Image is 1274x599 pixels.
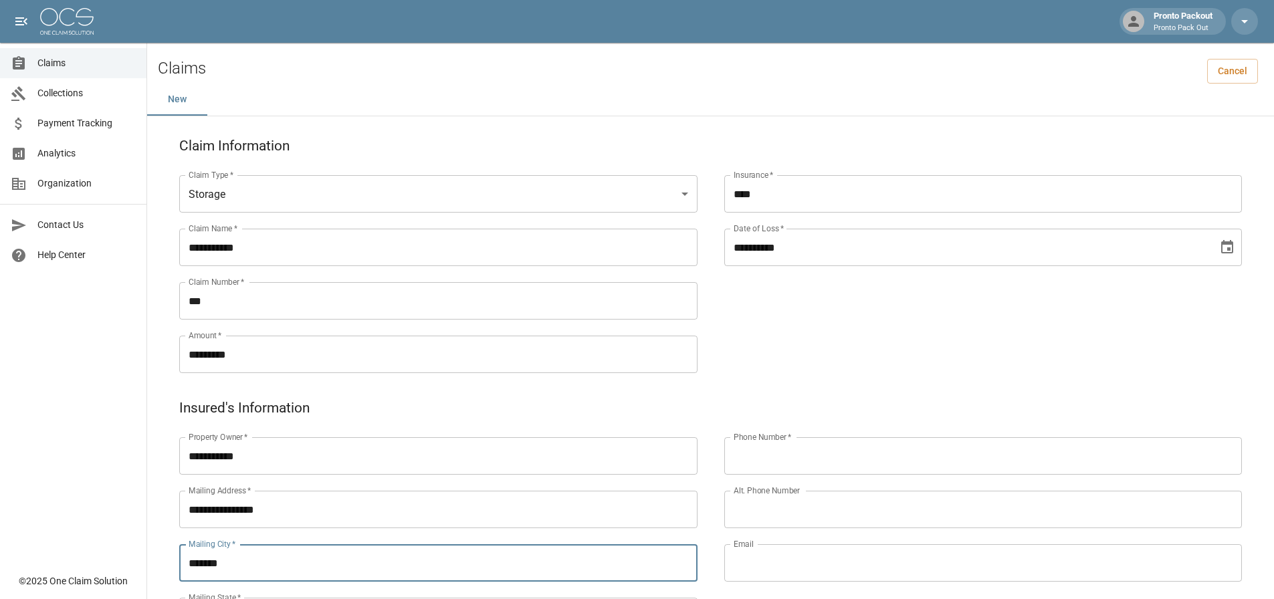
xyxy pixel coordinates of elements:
[1207,59,1258,84] a: Cancel
[189,431,248,443] label: Property Owner
[734,431,791,443] label: Phone Number
[37,218,136,232] span: Contact Us
[147,84,1274,116] div: dynamic tabs
[189,276,244,287] label: Claim Number
[37,248,136,262] span: Help Center
[189,223,237,234] label: Claim Name
[734,223,784,234] label: Date of Loss
[734,169,773,181] label: Insurance
[37,86,136,100] span: Collections
[40,8,94,35] img: ocs-logo-white-transparent.png
[189,485,251,496] label: Mailing Address
[189,538,236,550] label: Mailing City
[37,56,136,70] span: Claims
[189,330,222,341] label: Amount
[37,176,136,191] span: Organization
[179,175,698,213] div: Storage
[1214,234,1241,261] button: Choose date, selected date is Oct 12, 2024
[37,146,136,160] span: Analytics
[147,84,207,116] button: New
[189,169,233,181] label: Claim Type
[1148,9,1218,33] div: Pronto Packout
[1154,23,1212,34] p: Pronto Pack Out
[37,116,136,130] span: Payment Tracking
[158,59,206,78] h2: Claims
[734,538,754,550] label: Email
[19,574,128,588] div: © 2025 One Claim Solution
[8,8,35,35] button: open drawer
[734,485,800,496] label: Alt. Phone Number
